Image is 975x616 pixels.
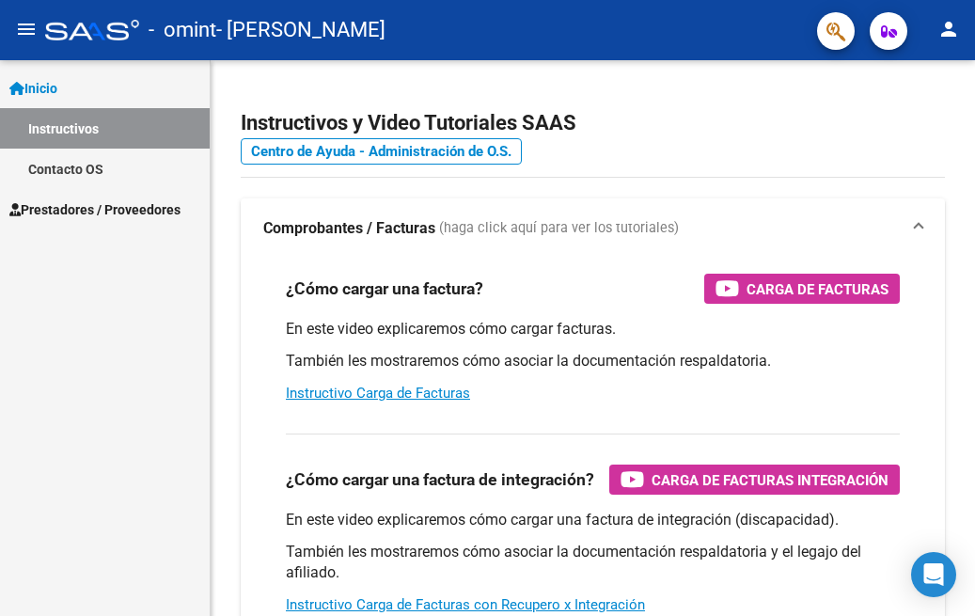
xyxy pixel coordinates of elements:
span: Prestadores / Proveedores [9,199,181,220]
button: Carga de Facturas [704,274,900,304]
mat-icon: menu [15,18,38,40]
h3: ¿Cómo cargar una factura? [286,276,483,302]
mat-expansion-panel-header: Comprobantes / Facturas (haga click aquí para ver los tutoriales) [241,198,945,259]
span: - omint [149,9,216,51]
span: - [PERSON_NAME] [216,9,385,51]
mat-icon: person [937,18,960,40]
strong: Comprobantes / Facturas [263,218,435,239]
p: También les mostraremos cómo asociar la documentación respaldatoria. [286,351,900,371]
p: En este video explicaremos cómo cargar facturas. [286,319,900,340]
a: Instructivo Carga de Facturas [286,385,470,402]
span: Carga de Facturas [747,277,889,301]
span: Inicio [9,78,57,99]
p: También les mostraremos cómo asociar la documentación respaldatoria y el legajo del afiliado. [286,542,900,583]
span: Carga de Facturas Integración [652,468,889,492]
h2: Instructivos y Video Tutoriales SAAS [241,105,945,141]
div: Open Intercom Messenger [911,552,956,597]
p: En este video explicaremos cómo cargar una factura de integración (discapacidad). [286,510,900,530]
button: Carga de Facturas Integración [609,465,900,495]
a: Centro de Ayuda - Administración de O.S. [241,138,522,165]
span: (haga click aquí para ver los tutoriales) [439,218,679,239]
a: Instructivo Carga de Facturas con Recupero x Integración [286,596,645,613]
h3: ¿Cómo cargar una factura de integración? [286,466,594,493]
